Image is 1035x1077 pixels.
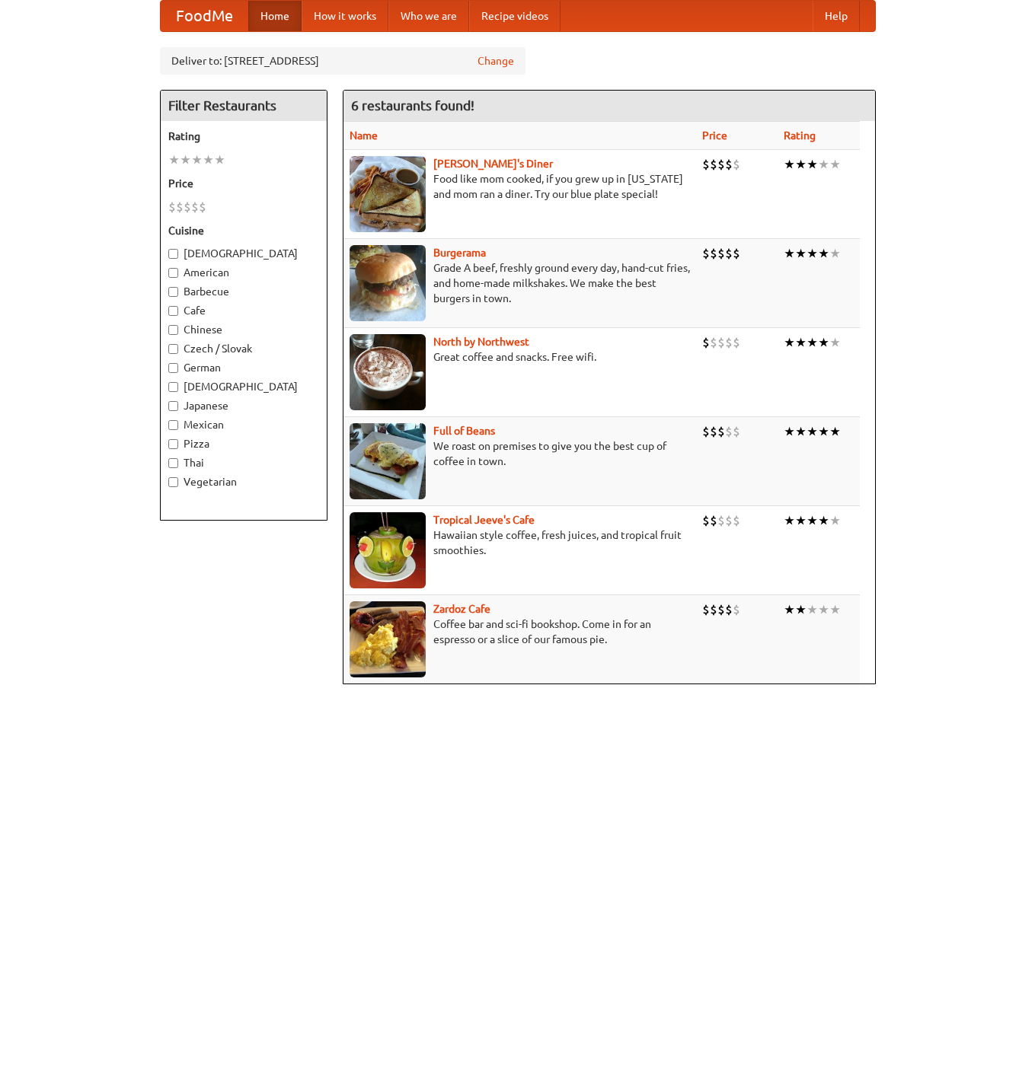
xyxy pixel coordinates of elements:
[350,438,690,469] p: We roast on premises to give you the best cup of coffee in town.
[807,334,818,351] li: ★
[168,306,178,316] input: Cafe
[168,129,319,144] h5: Rating
[350,527,690,558] p: Hawaiian style coffee, fresh juices, and tropical fruit smoothies.
[180,151,191,168] li: ★
[433,158,553,170] b: [PERSON_NAME]'s Diner
[168,223,319,238] h5: Cuisine
[433,247,486,259] a: Burgerama
[168,363,178,373] input: German
[350,601,426,677] img: zardoz.jpg
[168,417,319,432] label: Mexican
[733,512,740,529] li: $
[168,176,319,191] h5: Price
[702,512,710,529] li: $
[160,47,525,75] div: Deliver to: [STREET_ADDRESS]
[795,512,807,529] li: ★
[818,156,829,173] li: ★
[795,334,807,351] li: ★
[469,1,561,31] a: Recipe videos
[191,151,203,168] li: ★
[829,245,841,262] li: ★
[807,245,818,262] li: ★
[168,458,178,468] input: Thai
[813,1,860,31] a: Help
[350,260,690,306] p: Grade A beef, freshly ground every day, hand-cut fries, and home-made milkshakes. We make the bes...
[818,601,829,618] li: ★
[168,249,178,259] input: [DEMOGRAPHIC_DATA]
[717,512,725,529] li: $
[176,199,184,215] li: $
[710,601,717,618] li: $
[725,245,733,262] li: $
[168,303,319,318] label: Cafe
[717,601,725,618] li: $
[350,512,426,588] img: jeeves.jpg
[199,199,206,215] li: $
[168,401,178,411] input: Japanese
[733,156,740,173] li: $
[168,477,178,487] input: Vegetarian
[433,514,535,526] a: Tropical Jeeve's Cafe
[168,360,319,375] label: German
[702,601,710,618] li: $
[733,245,740,262] li: $
[350,617,690,647] p: Coffee bar and sci-fi bookshop. Come in for an espresso or a slice of our famous pie.
[702,245,710,262] li: $
[829,423,841,440] li: ★
[784,512,795,529] li: ★
[168,344,178,354] input: Czech / Slovak
[725,423,733,440] li: $
[168,439,178,449] input: Pizza
[433,603,490,615] a: Zardoz Cafe
[433,336,529,348] a: North by Northwest
[350,334,426,410] img: north.jpg
[818,512,829,529] li: ★
[168,436,319,451] label: Pizza
[168,325,178,335] input: Chinese
[710,512,717,529] li: $
[168,151,180,168] li: ★
[784,129,816,142] a: Rating
[784,334,795,351] li: ★
[168,341,319,356] label: Czech / Slovak
[168,455,319,470] label: Thai
[214,151,225,168] li: ★
[388,1,469,31] a: Who we are
[168,268,178,278] input: American
[702,156,710,173] li: $
[807,423,818,440] li: ★
[168,265,319,280] label: American
[350,423,426,499] img: beans.jpg
[191,199,199,215] li: $
[710,334,717,351] li: $
[350,349,690,365] p: Great coffee and snacks. Free wifi.
[717,423,725,440] li: $
[168,284,319,299] label: Barbecue
[433,425,495,437] a: Full of Beans
[829,512,841,529] li: ★
[733,423,740,440] li: $
[168,379,319,394] label: [DEMOGRAPHIC_DATA]
[203,151,214,168] li: ★
[710,423,717,440] li: $
[795,423,807,440] li: ★
[302,1,388,31] a: How it works
[161,1,248,31] a: FoodMe
[168,398,319,413] label: Japanese
[818,245,829,262] li: ★
[350,171,690,202] p: Food like mom cooked, if you grew up in [US_STATE] and mom ran a diner. Try our blue plate special!
[710,245,717,262] li: $
[478,53,514,69] a: Change
[829,601,841,618] li: ★
[725,334,733,351] li: $
[168,382,178,392] input: [DEMOGRAPHIC_DATA]
[168,474,319,489] label: Vegetarian
[717,156,725,173] li: $
[717,334,725,351] li: $
[350,245,426,321] img: burgerama.jpg
[829,334,841,351] li: ★
[717,245,725,262] li: $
